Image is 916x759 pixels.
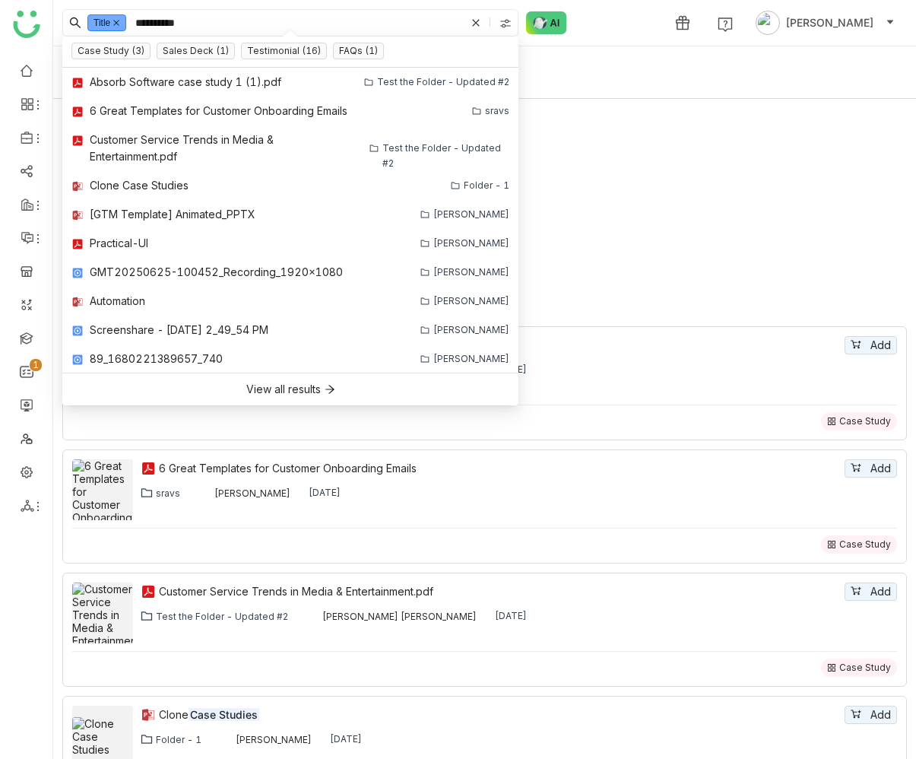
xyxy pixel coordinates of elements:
[870,707,891,723] span: Add
[839,662,891,674] div: Case Study
[246,381,321,398] div: View all results
[71,135,84,147] img: pdf.svg
[306,610,319,622] img: 684a959c82a3912df7c0cd23
[159,583,842,600] a: Customer Service Trends in Media & Entertainment.pdf
[845,336,897,354] button: Add
[485,103,509,119] div: sravs
[71,296,84,308] img: pptx.svg
[159,707,842,723] div: Clone
[141,707,156,722] img: pptx.svg
[62,287,518,316] a: Automation[PERSON_NAME]
[433,351,509,367] div: [PERSON_NAME]
[309,487,341,499] div: [DATE]
[189,708,259,721] em: Case Studies
[71,180,84,192] img: pptx.svg
[72,717,133,756] img: Clone Case Studies
[753,11,898,35] button: [PERSON_NAME]
[718,17,733,32] img: help.svg
[159,460,842,477] a: 6 Great Templates for Customer Onboarding Emails
[71,267,84,279] img: mp4.svg
[62,68,518,97] a: Absorb Software case study 1 (1).pdfTest the Folder - Updated #2
[220,733,232,745] img: 6860d480bc89cb0674c8c7e9
[13,11,40,38] img: logo
[71,209,84,221] img: pptx.svg
[839,538,891,551] div: Case Study
[377,75,509,90] div: Test the Folder - Updated #2
[198,487,211,499] img: 684a9b3fde261c4b36a3d19f
[157,43,235,59] nz-tag: Sales Deck (1)
[499,17,512,30] img: search-type.svg
[526,11,567,34] img: ask-buddy-normal.svg
[90,177,189,194] div: Clone Case Studies
[333,43,384,59] nz-tag: FAQs (1)
[870,337,891,354] span: Add
[756,11,780,35] img: avatar
[71,325,84,337] img: mp4.svg
[90,351,223,367] div: 89_1680221389657_740
[495,610,527,622] div: [DATE]
[433,294,509,309] div: [PERSON_NAME]
[433,207,509,222] div: [PERSON_NAME]
[90,206,255,223] div: [GTM Template] Animated_PPTX
[30,359,42,371] nz-badge-sup: 1
[33,357,39,373] p: 1
[330,733,362,745] div: [DATE]
[156,611,288,622] div: Test the Folder - Updated #2
[845,583,897,601] button: Add
[382,141,509,156] div: Test the Folder - Updated #2
[156,487,180,499] div: sravs
[839,415,891,427] div: Case Study
[156,734,201,745] div: Folder - 1
[62,258,518,287] a: GMT20250625-100452_Recording_1920x1080[PERSON_NAME]
[433,265,509,280] div: [PERSON_NAME]
[72,583,133,647] img: Customer Service Trends in Media & Entertainment.pdf
[62,125,518,171] a: Customer Service Trends in Media & Entertainment.pdfTest the Folder - Updated #2
[90,132,354,165] div: Customer Service Trends in Media & Entertainment.pdf
[214,487,290,499] div: [PERSON_NAME]
[71,238,84,250] img: pdf.svg
[433,236,509,251] div: [PERSON_NAME]
[141,461,156,476] img: pdf.svg
[236,734,312,745] div: [PERSON_NAME]
[72,459,133,537] img: 6 Great Templates for Customer Onboarding Emails
[870,460,891,477] span: Add
[90,103,347,119] div: 6 Great Templates for Customer Onboarding Emails
[71,77,84,89] img: pdf.svg
[786,14,873,31] span: [PERSON_NAME]
[62,97,518,125] a: 6 Great Templates for Customer Onboarding Emailssravs
[62,200,518,229] a: [GTM Template] Animated_PPTX[PERSON_NAME]
[62,345,518,373] a: 89_1680221389657_740[PERSON_NAME]
[90,293,145,310] div: Automation
[90,235,148,252] div: Practical-UI
[71,43,151,59] nz-tag: Case Study (3)
[71,106,84,118] img: pdf.svg
[433,322,509,338] div: [PERSON_NAME]
[71,354,84,366] img: mp4.svg
[62,229,518,258] a: Practical-UI[PERSON_NAME]
[845,706,897,724] button: Add
[62,316,518,345] a: Screenshare - [DATE] 2_49_54 PM[PERSON_NAME]
[870,583,891,600] span: Add
[62,171,518,200] a: Clone Case StudiesFolder - 1
[159,707,842,723] a: CloneCase Studies
[141,584,156,599] img: pdf.svg
[90,74,281,91] div: Absorb Software case study 1 (1).pdf
[90,264,343,281] div: GMT20250625-100452_Recording_1920x1080
[464,178,509,193] div: Folder - 1
[845,459,897,478] button: Add
[87,14,126,31] nz-tag: Title
[90,322,268,338] div: Screenshare - [DATE] 2_49_54 PM
[322,611,477,622] div: [PERSON_NAME] [PERSON_NAME]
[241,43,327,59] nz-tag: Testimonial (16)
